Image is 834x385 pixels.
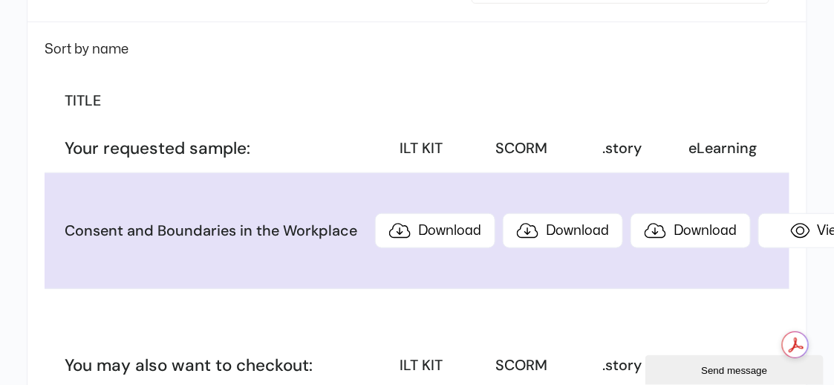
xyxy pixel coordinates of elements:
[631,213,751,248] a: Download
[576,139,668,158] h3: .story
[375,356,468,375] h3: ILT KIT
[503,213,623,248] a: Download
[375,213,495,248] a: Download
[45,43,128,56] span: Sort by name
[576,356,668,375] h3: .story
[65,221,368,241] h3: Consent and Boundaries in the Workplace
[475,356,568,375] h3: SCORM
[65,137,368,159] h3: Your requested sample:
[375,139,468,158] h3: ILT KIT
[475,139,568,158] h3: SCORM
[65,91,368,111] h3: TITLE
[645,352,827,385] iframe: chat widget
[676,139,769,158] h3: eLearning
[65,355,368,376] h3: You may also want to checkout:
